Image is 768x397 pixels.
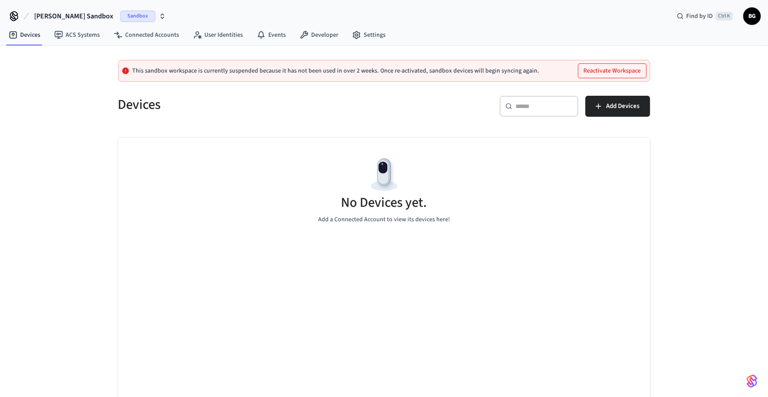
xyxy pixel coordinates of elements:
[120,10,155,22] span: Sandbox
[107,27,186,43] a: Connected Accounts
[250,27,293,43] a: Events
[318,215,450,224] p: Add a Connected Account to view its devices here!
[133,67,540,74] p: This sandbox workspace is currently suspended because it has not been used in over 2 weeks. Once ...
[747,374,757,388] img: SeamLogoGradient.69752ec5.svg
[579,64,646,78] button: Reactivate Workspace
[687,12,713,21] span: Find by ID
[670,8,740,24] div: Find by IDCtrl K
[743,7,761,25] button: BG
[716,12,733,21] span: Ctrl K
[293,27,345,43] a: Developer
[365,155,404,195] img: Devices Empty State
[586,96,650,117] button: Add Devices
[2,27,47,43] a: Devices
[744,8,760,24] span: BG
[607,101,640,112] span: Add Devices
[341,194,427,212] h5: No Devices yet.
[345,27,393,43] a: Settings
[118,96,379,114] h5: Devices
[34,11,113,21] span: [PERSON_NAME] Sandbox
[186,27,250,43] a: User Identities
[47,27,107,43] a: ACS Systems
